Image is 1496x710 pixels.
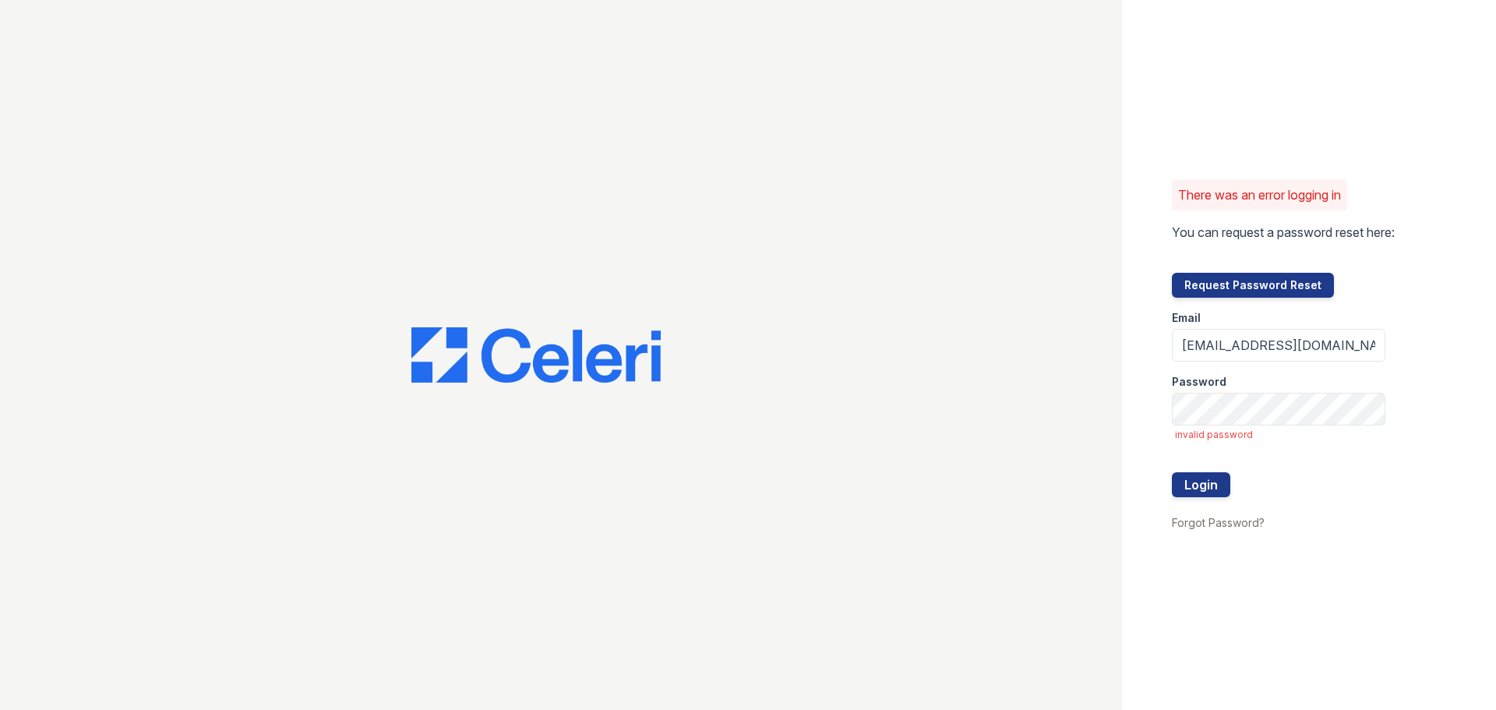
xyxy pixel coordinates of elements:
[1172,310,1201,326] label: Email
[1172,516,1265,529] a: Forgot Password?
[1172,223,1395,242] p: You can request a password reset here:
[1175,429,1385,441] span: invalid password
[411,327,661,383] img: CE_Logo_Blue-a8612792a0a2168367f1c8372b55b34899dd931a85d93a1a3d3e32e68fde9ad4.png
[1172,273,1334,298] button: Request Password Reset
[1172,374,1226,390] label: Password
[1172,472,1230,497] button: Login
[1178,185,1341,204] p: There was an error logging in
